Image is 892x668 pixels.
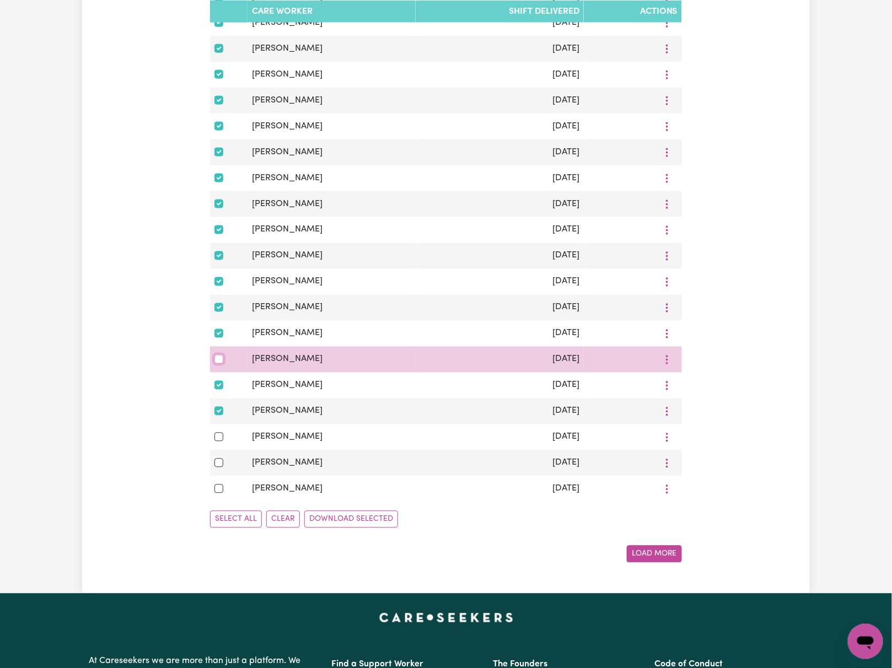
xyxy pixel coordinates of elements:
[416,424,584,450] td: [DATE]
[416,62,584,88] td: [DATE]
[657,455,678,472] button: More options
[252,459,323,467] span: [PERSON_NAME]
[252,355,323,364] span: [PERSON_NAME]
[657,247,678,265] button: More options
[657,351,678,368] button: More options
[252,381,323,390] span: [PERSON_NAME]
[252,148,323,157] span: [PERSON_NAME]
[657,170,678,187] button: More options
[252,303,323,312] span: [PERSON_NAME]
[627,546,682,563] button: Load More
[416,36,584,62] td: [DATE]
[252,18,323,27] span: [PERSON_NAME]
[252,174,323,182] span: [PERSON_NAME]
[266,511,300,528] button: Clear
[416,191,584,217] td: [DATE]
[416,217,584,243] td: [DATE]
[416,476,584,502] td: [DATE]
[657,66,678,83] button: More options
[416,165,584,191] td: [DATE]
[252,44,323,53] span: [PERSON_NAME]
[252,7,313,15] span: Care Worker
[416,398,584,424] td: [DATE]
[657,377,678,394] button: More options
[416,321,584,347] td: [DATE]
[657,14,678,31] button: More options
[416,347,584,373] td: [DATE]
[252,225,323,234] span: [PERSON_NAME]
[416,450,584,476] td: [DATE]
[252,70,323,79] span: [PERSON_NAME]
[657,273,678,290] button: More options
[657,299,678,316] button: More options
[210,511,262,528] button: Select All
[252,251,323,260] span: [PERSON_NAME]
[416,88,584,114] td: [DATE]
[657,92,678,109] button: More options
[252,200,323,208] span: [PERSON_NAME]
[252,484,323,493] span: [PERSON_NAME]
[416,10,584,36] td: [DATE]
[657,481,678,498] button: More options
[252,277,323,286] span: [PERSON_NAME]
[252,329,323,338] span: [PERSON_NAME]
[416,114,584,139] td: [DATE]
[848,624,883,659] iframe: Button to launch messaging window
[416,139,584,165] td: [DATE]
[657,429,678,446] button: More options
[657,196,678,213] button: More options
[416,295,584,321] td: [DATE]
[416,269,584,295] td: [DATE]
[252,407,323,416] span: [PERSON_NAME]
[657,325,678,342] button: More options
[657,40,678,57] button: More options
[416,243,584,269] td: [DATE]
[252,433,323,441] span: [PERSON_NAME]
[657,118,678,135] button: More options
[379,613,513,622] a: Careseekers home page
[252,122,323,131] span: [PERSON_NAME]
[657,144,678,161] button: More options
[252,96,323,105] span: [PERSON_NAME]
[657,222,678,239] button: More options
[416,373,584,398] td: [DATE]
[304,511,398,528] button: Download Selected
[657,403,678,420] button: More options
